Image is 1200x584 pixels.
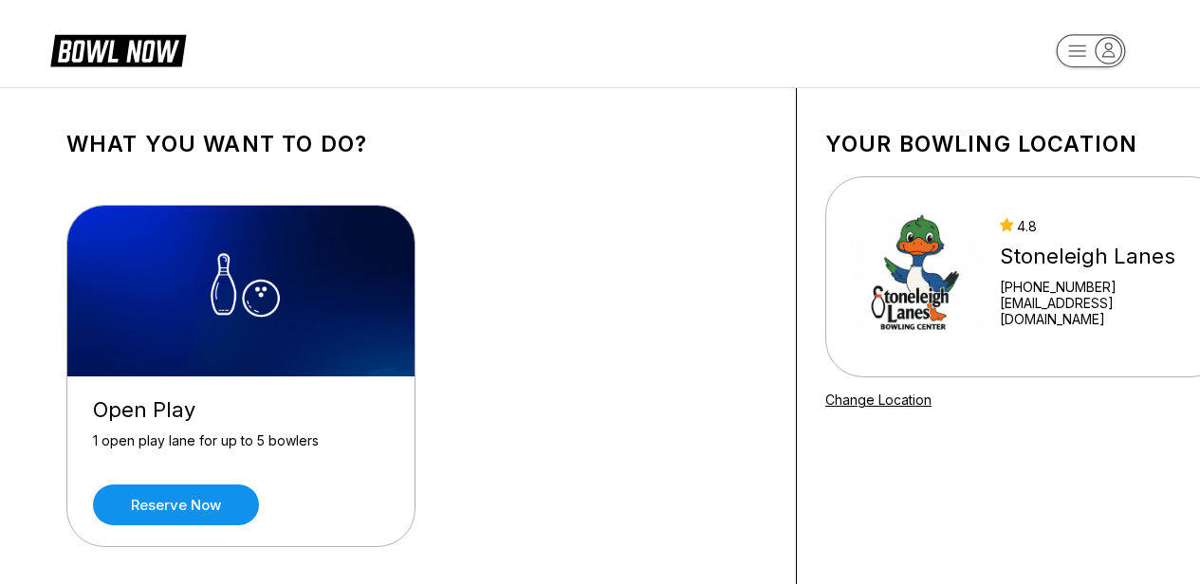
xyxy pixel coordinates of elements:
[93,397,389,423] div: Open Play
[851,206,983,348] img: Stoneleigh Lanes
[66,131,767,157] h1: What you want to do?
[93,432,389,465] div: 1 open play lane for up to 5 bowlers
[93,484,259,525] a: Reserve now
[825,392,932,408] a: Change Location
[67,206,416,376] img: Open Play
